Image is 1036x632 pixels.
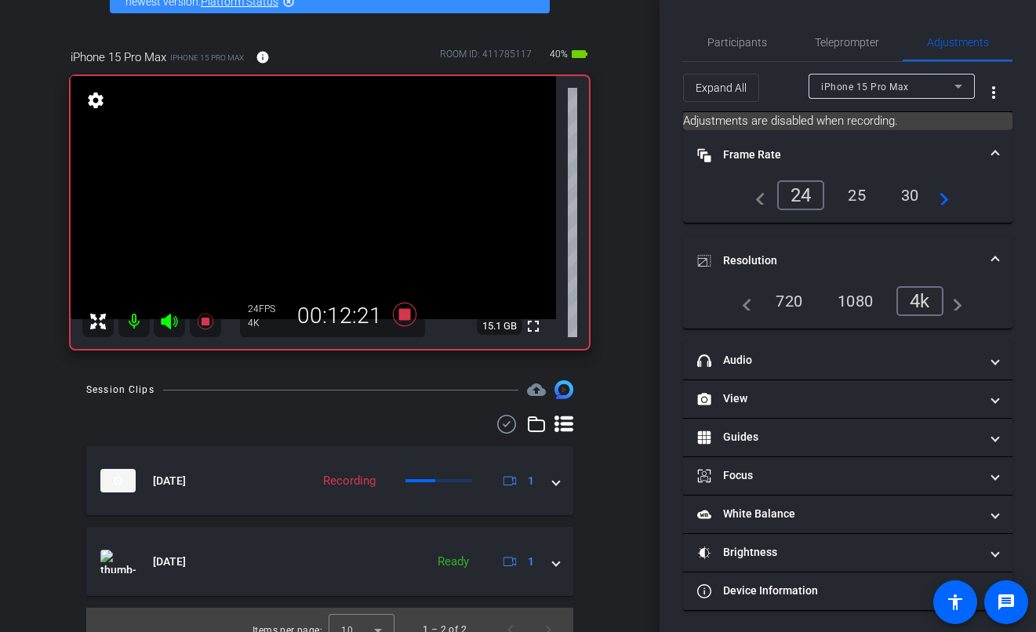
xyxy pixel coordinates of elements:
[440,47,532,70] div: ROOM ID: 411785117
[100,469,136,492] img: thumb-nail
[683,419,1012,456] mat-expansion-panel-header: Guides
[697,544,980,561] mat-panel-title: Brightness
[287,303,392,329] div: 00:12:21
[975,74,1012,111] button: More Options for Adjustments Panel
[984,83,1003,102] mat-icon: more_vert
[927,37,989,48] span: Adjustments
[100,550,136,573] img: thumb-nail
[153,473,186,489] span: [DATE]
[821,82,909,93] span: iPhone 15 Pro Max
[248,303,287,315] div: 24
[170,52,244,64] span: iPhone 15 Pro Max
[256,50,270,64] mat-icon: info
[86,446,573,515] mat-expansion-panel-header: thumb-nail[DATE]Recording1
[997,593,1016,612] mat-icon: message
[683,236,1012,286] mat-expansion-panel-header: Resolution
[528,473,534,489] span: 1
[697,252,980,269] mat-panel-title: Resolution
[248,317,287,329] div: 4K
[570,45,589,64] mat-icon: battery_std
[697,429,980,445] mat-panel-title: Guides
[524,317,543,336] mat-icon: fullscreen
[527,380,546,399] span: Destinations for your clips
[547,42,570,67] span: 40%
[697,467,980,484] mat-panel-title: Focus
[259,303,275,314] span: FPS
[683,380,1012,418] mat-expansion-panel-header: View
[554,380,573,399] img: Session clips
[683,457,1012,495] mat-expansion-panel-header: Focus
[733,292,752,311] mat-icon: navigate_before
[153,554,186,570] span: [DATE]
[683,180,1012,223] div: Frame Rate
[696,73,747,103] span: Expand All
[683,286,1012,329] div: Resolution
[697,352,980,369] mat-panel-title: Audio
[747,186,765,205] mat-icon: navigate_before
[86,382,154,398] div: Session Clips
[85,91,107,110] mat-icon: settings
[683,342,1012,380] mat-expansion-panel-header: Audio
[683,534,1012,572] mat-expansion-panel-header: Brightness
[477,317,522,336] span: 15.1 GB
[707,37,767,48] span: Participants
[683,496,1012,533] mat-expansion-panel-header: White Balance
[683,112,1012,130] mat-card: Adjustments are disabled when recording.
[528,554,534,570] span: 1
[683,572,1012,610] mat-expansion-panel-header: Device Information
[815,37,879,48] span: Teleprompter
[697,390,980,407] mat-panel-title: View
[430,553,477,571] div: Ready
[527,380,546,399] mat-icon: cloud_upload
[697,583,980,599] mat-panel-title: Device Information
[943,292,962,311] mat-icon: navigate_next
[697,506,980,522] mat-panel-title: White Balance
[683,74,759,102] button: Expand All
[930,186,949,205] mat-icon: navigate_next
[315,472,384,490] div: Recording
[946,593,965,612] mat-icon: accessibility
[683,130,1012,180] mat-expansion-panel-header: Frame Rate
[71,49,166,66] span: iPhone 15 Pro Max
[697,147,980,163] mat-panel-title: Frame Rate
[86,527,573,596] mat-expansion-panel-header: thumb-nail[DATE]Ready1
